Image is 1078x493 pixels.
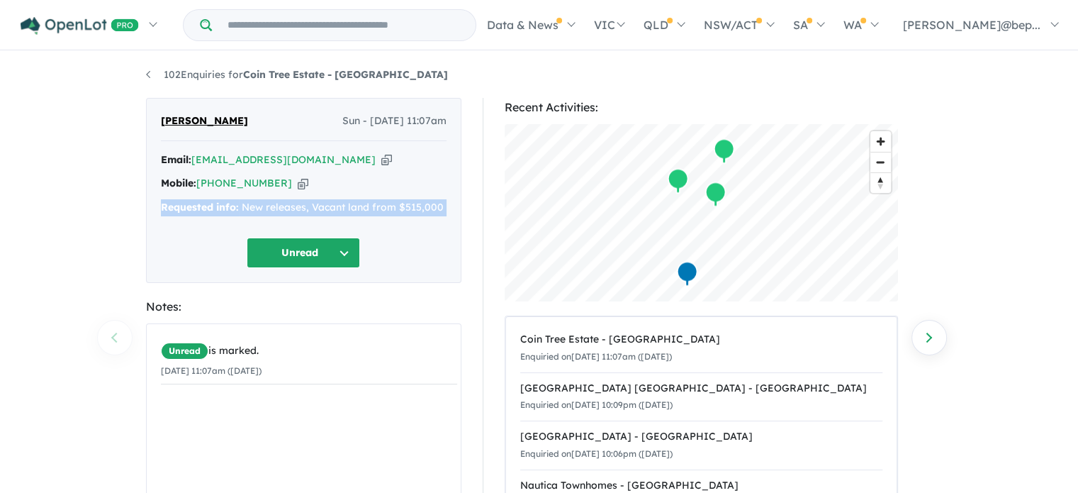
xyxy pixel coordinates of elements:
[520,324,882,373] a: Coin Tree Estate - [GEOGRAPHIC_DATA]Enquiried on[DATE] 11:07am ([DATE])
[196,177,292,189] a: [PHONE_NUMBER]
[161,177,196,189] strong: Mobile:
[161,365,262,376] small: [DATE] 11:07am ([DATE])
[161,113,248,130] span: [PERSON_NAME]
[870,152,891,172] button: Zoom out
[381,153,392,167] button: Copy
[676,261,697,287] div: Map marker
[505,98,898,117] div: Recent Activities:
[21,17,139,35] img: Openlot PRO Logo White
[161,343,457,360] div: is marked.
[146,68,448,81] a: 102Enquiries forCoin Tree Estate - [GEOGRAPHIC_DATA]
[342,113,447,130] span: Sun - [DATE] 11:07am
[667,168,688,194] div: Map marker
[243,68,448,81] strong: Coin Tree Estate - [GEOGRAPHIC_DATA]
[520,399,673,410] small: Enquiried on [DATE] 10:09pm ([DATE])
[146,297,461,316] div: Notes:
[520,372,882,422] a: [GEOGRAPHIC_DATA] [GEOGRAPHIC_DATA] - [GEOGRAPHIC_DATA]Enquiried on[DATE] 10:09pm ([DATE])
[520,448,673,459] small: Enquiried on [DATE] 10:06pm ([DATE])
[191,153,376,166] a: [EMAIL_ADDRESS][DOMAIN_NAME]
[298,176,308,191] button: Copy
[161,343,208,360] span: Unread
[704,182,726,208] div: Map marker
[870,173,891,193] span: Reset bearing to north
[161,199,447,216] div: New releases, Vacant land from $515,000
[520,421,882,470] a: [GEOGRAPHIC_DATA] - [GEOGRAPHIC_DATA]Enquiried on[DATE] 10:06pm ([DATE])
[146,67,933,84] nav: breadcrumb
[161,201,239,214] strong: Requested info:
[870,172,891,193] button: Reset bearing to north
[520,331,882,348] div: Coin Tree Estate - [GEOGRAPHIC_DATA]
[713,138,734,165] div: Map marker
[903,18,1040,32] span: [PERSON_NAME]@bep...
[215,10,473,40] input: Try estate name, suburb, builder or developer
[520,428,882,445] div: [GEOGRAPHIC_DATA] - [GEOGRAPHIC_DATA]
[870,131,891,152] button: Zoom in
[247,238,360,268] button: Unread
[520,351,672,362] small: Enquiried on [DATE] 11:07am ([DATE])
[161,153,191,166] strong: Email:
[505,124,898,301] canvas: Map
[520,380,882,397] div: [GEOGRAPHIC_DATA] [GEOGRAPHIC_DATA] - [GEOGRAPHIC_DATA]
